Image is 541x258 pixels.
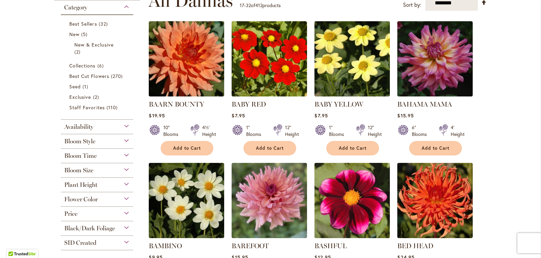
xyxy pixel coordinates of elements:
span: Plant Height [64,181,97,189]
img: BAMBINO [149,163,224,238]
span: New [69,31,79,37]
span: Best Sellers [69,21,97,27]
button: Add to Cart [409,141,462,155]
a: BAREFOOT [232,242,269,250]
a: Bahama Mama [397,91,473,98]
span: 2 [93,93,101,101]
button: Add to Cart [243,141,296,155]
a: BAREFOOT [232,233,307,239]
span: Bloom Time [64,152,97,160]
span: Add to Cart [422,145,449,151]
a: BAARN BOUNTY [149,100,204,108]
a: Collections [69,62,126,69]
span: Seed [69,83,81,90]
a: BABY YELLOW [314,100,363,108]
a: Best Cut Flowers [69,73,126,80]
div: 4' Height [451,124,465,138]
span: Best Cut Flowers [69,73,109,79]
span: 270 [111,73,124,80]
div: 12" Height [285,124,299,138]
img: Baarn Bounty [149,21,224,96]
span: Add to Cart [256,145,284,151]
span: $7.95 [232,112,245,119]
a: New &amp; Exclusive [74,41,121,55]
span: $7.95 [314,112,328,119]
img: BED HEAD [397,163,473,238]
span: $15.95 [397,112,414,119]
iframe: Launch Accessibility Center [5,234,24,253]
img: BAREFOOT [232,163,307,238]
span: 5 [81,31,89,38]
span: 32 [246,2,251,8]
img: BABY RED [232,21,307,96]
span: 412 [255,2,262,8]
a: BAMBINO [149,242,182,250]
a: BED HEAD [397,233,473,239]
img: BASHFUL [314,163,390,238]
a: BAMBINO [149,233,224,239]
span: New & Exclusive [74,41,114,48]
img: BABY YELLOW [314,21,390,96]
a: Exclusive [69,93,126,101]
div: 4½' Height [202,124,216,138]
a: BABY RED [232,100,266,108]
span: Flower Color [64,196,98,203]
a: Baarn Bounty [149,91,224,98]
a: Best Sellers [69,20,126,27]
span: Bloom Size [64,167,93,174]
div: 1" Blooms [329,124,348,138]
img: Bahama Mama [397,21,473,96]
a: BASHFUL [314,242,347,250]
a: BABY RED [232,91,307,98]
span: Staff Favorites [69,104,105,111]
a: Seed [69,83,126,90]
a: BAHAMA MAMA [397,100,452,108]
div: 1" Blooms [246,124,265,138]
span: Availability [64,123,93,131]
span: 32 [99,20,110,27]
div: 10" Blooms [163,124,182,138]
span: Category [64,4,87,11]
span: Price [64,210,77,218]
span: 1 [83,83,90,90]
a: BABY YELLOW [314,91,390,98]
span: Black/Dark Foliage [64,225,115,232]
span: 110 [107,104,119,111]
span: 2 [74,48,82,55]
span: Bloom Style [64,138,95,145]
span: 17 [240,2,244,8]
div: 12" Height [368,124,382,138]
a: BED HEAD [397,242,433,250]
span: Exclusive [69,94,91,100]
span: $19.95 [149,112,165,119]
button: Add to Cart [326,141,379,155]
button: Add to Cart [161,141,213,155]
span: Collections [69,62,96,69]
span: SID Created [64,239,96,247]
span: Add to Cart [173,145,201,151]
a: BASHFUL [314,233,390,239]
span: Add to Cart [339,145,367,151]
a: New [69,31,126,38]
a: Staff Favorites [69,104,126,111]
span: 6 [97,62,105,69]
div: 6" Blooms [412,124,431,138]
